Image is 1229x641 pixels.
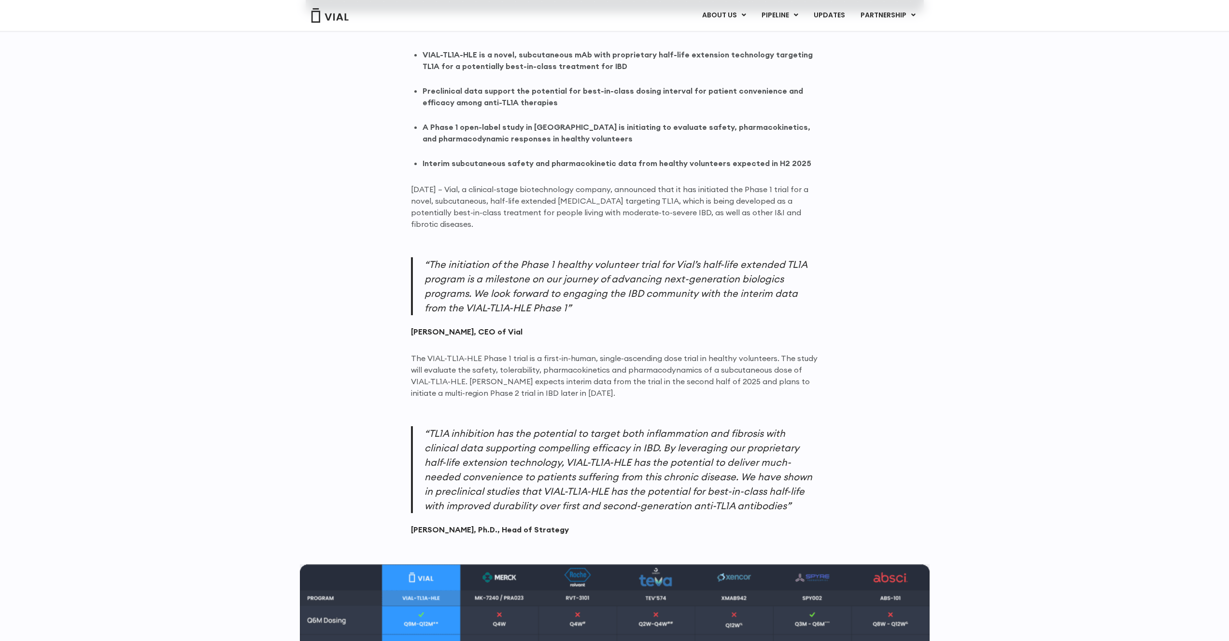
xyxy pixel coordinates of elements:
[423,158,811,168] strong: Interim subcutaneous safety and pharmacokinetic data from healthy volunteers expected in H2 2025
[806,7,852,24] a: UPDATES
[411,426,819,513] p: “TL1A inhibition has the potential to target both inflammation and fibrosis with clinical data su...
[853,7,923,24] a: PARTNERSHIPMenu Toggle
[411,183,819,230] p: [DATE] – Vial, a clinical-stage biotechnology company, announced that it has initiated the Phase ...
[694,7,753,24] a: ABOUT USMenu Toggle
[411,257,819,315] p: “The initiation of the Phase 1 healthy volunteer trial for Vial’s half-life extended TL1A program...
[754,7,805,24] a: PIPELINEMenu Toggle
[411,352,819,399] p: The VIAL-TL1A-HLE Phase 1 trial is a first-in-human, single-ascending dose trial in healthy volun...
[423,122,810,143] strong: A Phase 1 open-label study in [GEOGRAPHIC_DATA] is initiating to evaluate safety, pharmacokinetic...
[423,86,803,107] strong: Preclinical data support the potential for best-in-class dosing interval for patient convenience ...
[411,525,819,535] cite: [PERSON_NAME], Ph.D., Head of Strategy
[411,327,819,337] cite: [PERSON_NAME], CEO of Vial
[311,8,349,23] img: Vial Logo
[423,50,813,71] strong: VIAL-TL1A-HLE is a novel, subcutaneous mAb with proprietary half-life extension technology target...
